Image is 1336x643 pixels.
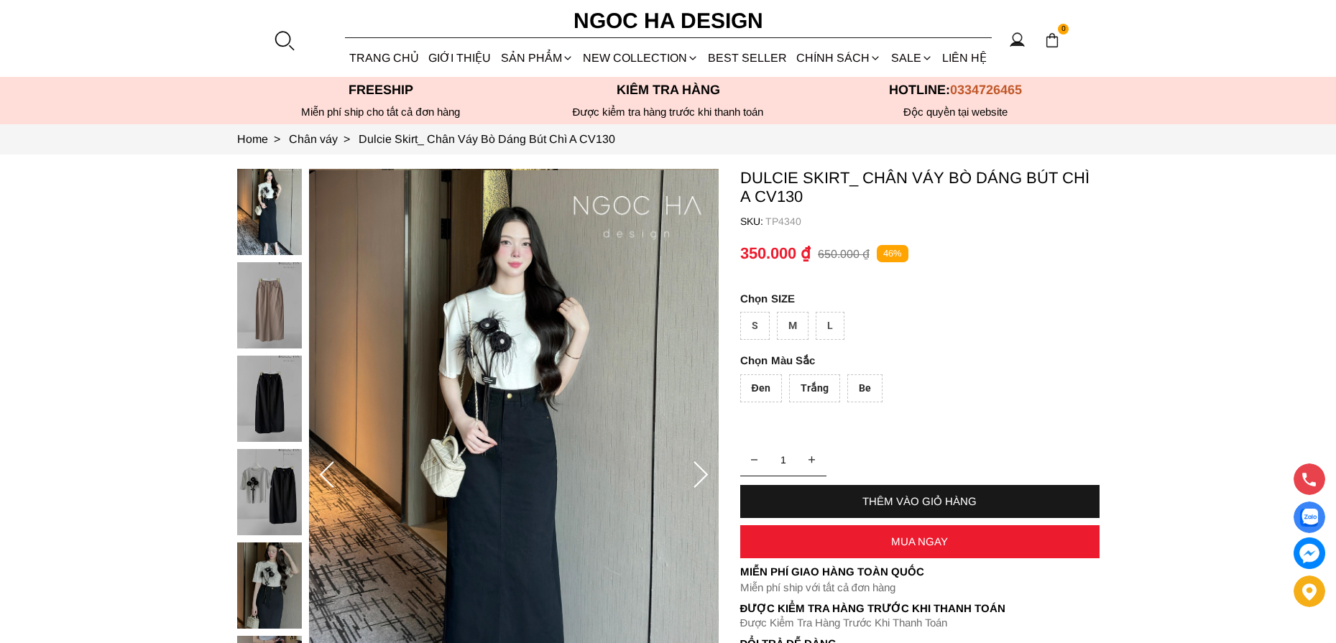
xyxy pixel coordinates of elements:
a: Link to Dulcie Skirt_ Chân Váy Bò Dáng Bút Chì A CV130 [359,133,615,145]
span: 0334726465 [950,83,1022,97]
p: Màu Sắc [740,354,1059,367]
img: Dulcie Skirt_ Chân Váy Bò Dáng Bút Chì A CV130_mini_1 [237,262,302,348]
span: > [268,133,286,145]
div: L [816,312,844,340]
div: Trắng [789,374,840,402]
img: Dulcie Skirt_ Chân Váy Bò Dáng Bút Chì A CV130_mini_4 [237,542,302,629]
div: S [740,312,770,340]
a: LIÊN HỆ [937,39,991,77]
div: MUA NGAY [740,535,1100,547]
p: Freeship [237,83,525,98]
h6: SKU: [740,216,765,227]
a: Display image [1294,501,1325,533]
img: Dulcie Skirt_ Chân Váy Bò Dáng Bút Chì A CV130_mini_2 [237,356,302,442]
h6: Độc quyền tại website [812,106,1100,119]
p: Hotline: [812,83,1100,98]
a: SALE [886,39,937,77]
img: img-CART-ICON-ksit0nf1 [1044,32,1060,48]
div: Miễn phí ship cho tất cả đơn hàng [237,106,525,119]
img: Display image [1300,509,1318,527]
input: Quantity input [740,445,826,474]
div: M [777,312,808,340]
a: NEW COLLECTION [578,39,703,77]
p: Được Kiểm Tra Hàng Trước Khi Thanh Toán [740,602,1100,615]
a: Ngoc Ha Design [561,4,776,38]
img: Dulcie Skirt_ Chân Váy Bò Dáng Bút Chì A CV130_mini_0 [237,169,302,255]
span: 0 [1058,24,1069,35]
p: 350.000 ₫ [740,244,811,263]
img: Dulcie Skirt_ Chân Váy Bò Dáng Bút Chì A CV130_mini_3 [237,449,302,535]
a: messenger [1294,537,1325,569]
div: Đen [740,374,782,402]
span: > [338,133,356,145]
font: Miễn phí giao hàng toàn quốc [740,565,924,578]
p: SIZE [740,292,1100,305]
p: Được kiểm tra hàng trước khi thanh toán [525,106,812,119]
div: THÊM VÀO GIỎ HÀNG [740,495,1100,507]
p: 46% [877,245,908,263]
p: TP4340 [765,216,1100,227]
font: Miễn phí ship với tất cả đơn hàng [740,581,895,593]
a: GIỚI THIỆU [424,39,496,77]
p: Được Kiểm Tra Hàng Trước Khi Thanh Toán [740,616,1100,629]
font: Kiểm tra hàng [617,83,720,97]
a: Link to Home [237,133,289,145]
p: Dulcie Skirt_ Chân Váy Bò Dáng Bút Chì A CV130 [740,169,1100,206]
div: Be [847,374,883,402]
p: 650.000 ₫ [818,247,870,261]
a: BEST SELLER [704,39,792,77]
div: SẢN PHẨM [496,39,578,77]
a: TRANG CHỦ [345,39,424,77]
a: Link to Chân váy [289,133,359,145]
div: Chính sách [792,39,886,77]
